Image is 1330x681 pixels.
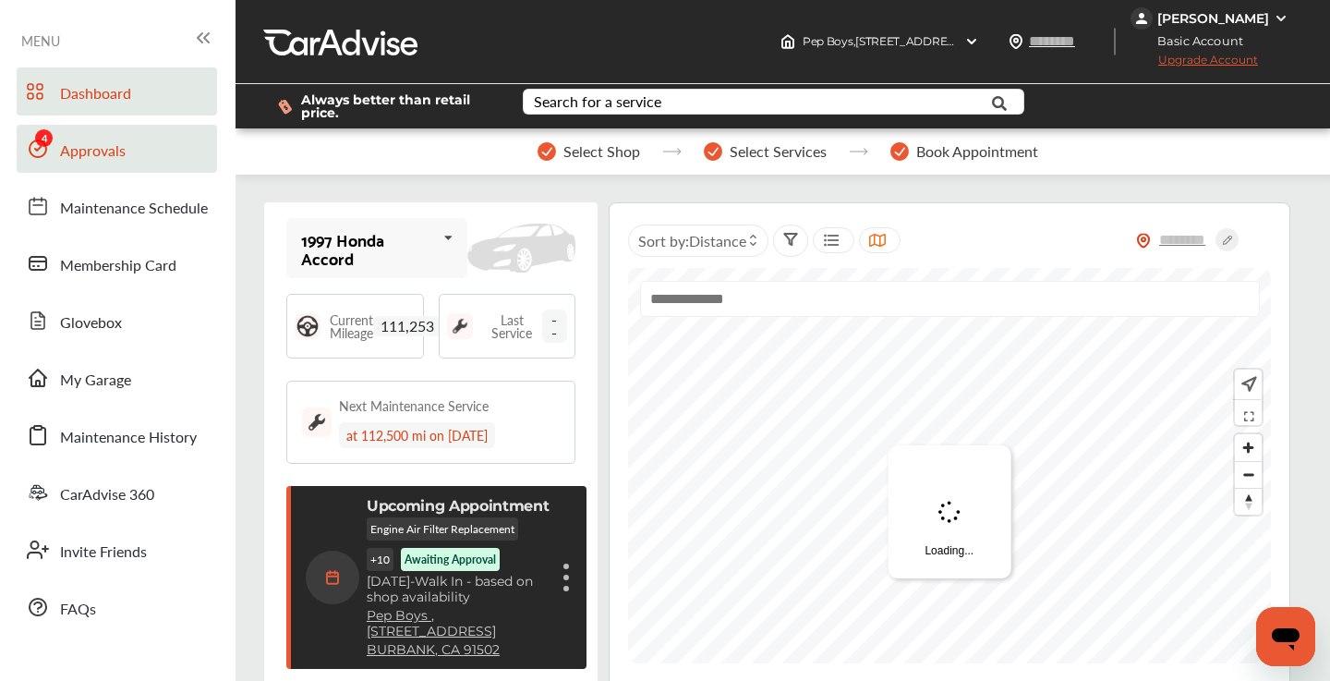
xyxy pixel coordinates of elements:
[17,468,217,517] a: CarAdvise 360
[60,483,154,507] span: CarAdvise 360
[302,407,332,437] img: maintenance_logo
[339,422,495,448] div: at 112,500 mi on [DATE]
[21,33,60,48] span: MENU
[964,34,979,49] img: header-down-arrow.9dd2ce7d.svg
[628,268,1271,663] canvas: Map
[1130,53,1258,76] span: Upgrade Account
[849,148,868,155] img: stepper-arrow.e24c07c6.svg
[1235,488,1262,515] button: Reset bearing to north
[278,99,292,115] img: dollor_label_vector.a70140d1.svg
[482,313,542,339] span: Last Service
[60,426,197,450] span: Maintenance History
[339,396,489,415] div: Next Maintenance Service
[890,142,909,161] img: stepper-checkmark.b5569197.svg
[301,93,493,119] span: Always better than retail price.
[662,148,682,155] img: stepper-arrow.e24c07c6.svg
[534,94,661,109] div: Search for a service
[373,316,441,336] span: 111,253
[803,34,1073,48] span: Pep Boys , [STREET_ADDRESS] BURBANK , CA 91502
[295,313,320,339] img: steering_logo
[367,548,393,571] p: + 10
[60,82,131,106] span: Dashboard
[730,143,827,160] span: Select Services
[60,197,208,221] span: Maintenance Schedule
[542,310,567,343] span: --
[306,551,359,604] img: calendar-icon.35d1de04.svg
[447,313,473,339] img: maintenance_logo
[916,143,1038,160] span: Book Appointment
[17,583,217,631] a: FAQs
[405,552,496,567] p: Awaiting Approval
[704,142,722,161] img: stepper-checkmark.b5569197.svg
[780,34,795,49] img: header-home-logo.8d720a4f.svg
[367,608,550,639] a: Pep Boys ,[STREET_ADDRESS]
[367,642,500,658] a: BURBANK, CA 91502
[17,125,217,173] a: Approvals
[17,297,217,345] a: Glovebox
[1130,7,1153,30] img: jVpblrzwTbfkPYzPPzSLxeg0AAAAASUVORK5CYII=
[17,411,217,459] a: Maintenance History
[638,230,746,251] span: Sort by :
[367,574,550,605] p: Walk In - based on shop availability
[301,230,436,267] div: 1997 Honda Accord
[60,369,131,393] span: My Garage
[17,354,217,402] a: My Garage
[1235,489,1262,515] span: Reset bearing to north
[60,311,122,335] span: Glovebox
[367,497,550,515] p: Upcoming Appointment
[1235,434,1262,461] button: Zoom in
[1256,607,1315,666] iframe: Button to launch messaging window
[689,230,746,251] span: Distance
[367,573,410,590] span: [DATE]
[17,239,217,287] a: Membership Card
[1157,10,1269,27] div: [PERSON_NAME]
[17,526,217,574] a: Invite Friends
[563,143,640,160] span: Select Shop
[1274,11,1288,26] img: WGsFRI8htEPBVLJbROoPRyZpYNWhNONpIPPETTm6eUC0GeLEiAAAAAElFTkSuQmCC
[60,140,126,164] span: Approvals
[1009,34,1023,49] img: location_vector.a44bc228.svg
[1114,28,1116,55] img: header-divider.bc55588e.svg
[17,67,217,116] a: Dashboard
[467,224,575,272] img: placeholder_car.fcab19be.svg
[410,573,415,590] span: -
[367,517,518,541] p: Engine Air Filter Replacement
[60,541,147,565] span: Invite Friends
[1235,462,1262,488] span: Zoom out
[60,254,176,278] span: Membership Card
[330,313,373,339] span: Current Mileage
[17,182,217,230] a: Maintenance Schedule
[60,598,96,622] span: FAQs
[1235,461,1262,488] button: Zoom out
[1136,233,1151,249] img: location_vector_orange.38f05af8.svg
[538,142,556,161] img: stepper-checkmark.b5569197.svg
[1132,31,1257,51] span: Basic Account
[1238,374,1257,395] img: recenter.ce011a49.svg
[888,445,1010,578] div: Loading...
